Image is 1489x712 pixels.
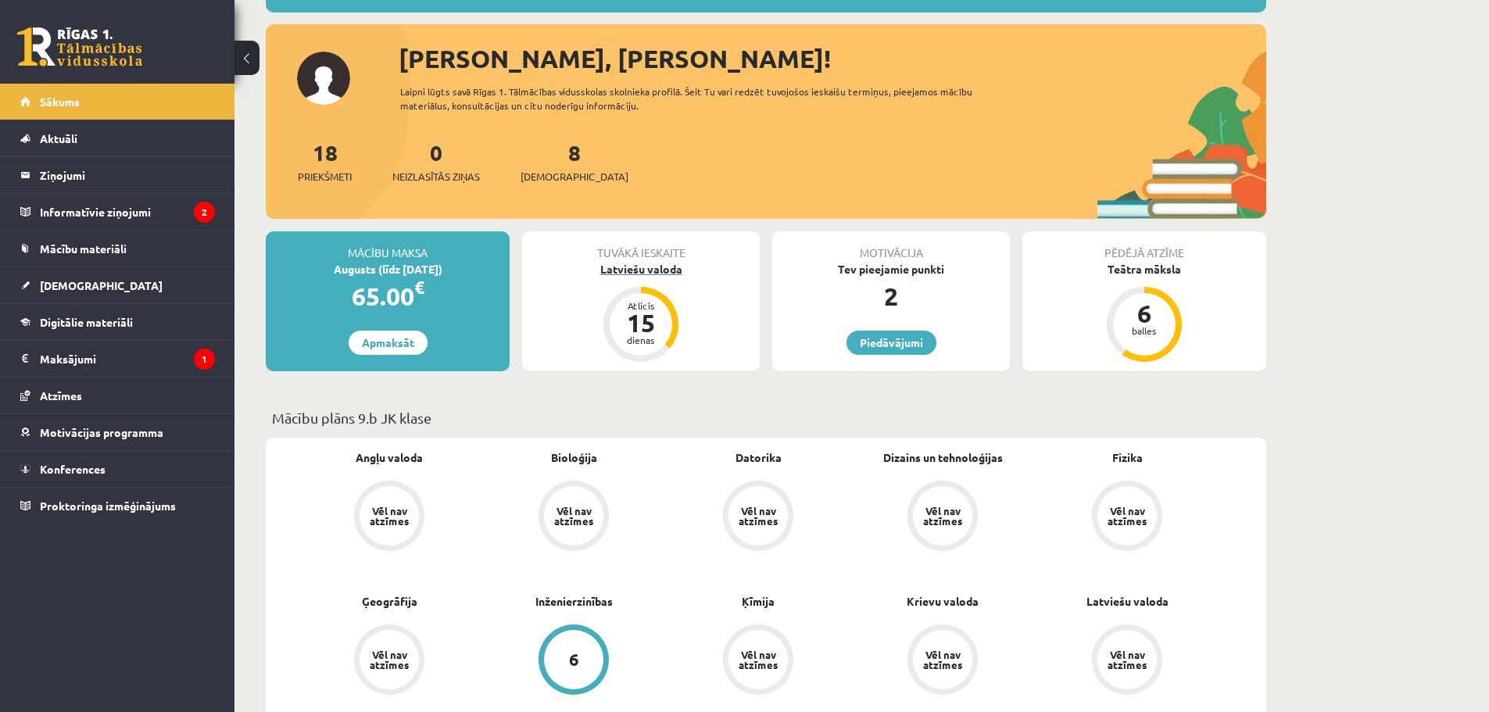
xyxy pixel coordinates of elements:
a: Inženierzinības [535,593,613,610]
a: Mācību materiāli [20,231,215,267]
a: Digitālie materiāli [20,304,215,340]
a: Atzīmes [20,377,215,413]
div: [PERSON_NAME], [PERSON_NAME]! [399,40,1266,77]
div: Motivācija [772,231,1010,261]
span: [DEMOGRAPHIC_DATA] [521,169,628,184]
div: Vēl nav atzīmes [736,506,780,526]
a: Vēl nav atzīmes [850,481,1035,554]
div: Mācību maksa [266,231,510,261]
a: Piedāvājumi [847,331,936,355]
a: Bioloģija [551,449,597,466]
legend: Informatīvie ziņojumi [40,194,215,230]
p: Mācību plāns 9.b JK klase [272,407,1260,428]
span: [DEMOGRAPHIC_DATA] [40,278,163,292]
div: dienas [617,335,664,345]
legend: Ziņojumi [40,157,215,193]
span: € [414,276,424,299]
a: Datorika [736,449,782,466]
div: Vēl nav atzīmes [736,649,780,670]
a: Teātra māksla 6 balles [1022,261,1266,364]
a: Angļu valoda [356,449,423,466]
div: Tuvākā ieskaite [522,231,760,261]
div: Vēl nav atzīmes [1105,649,1149,670]
a: Fizika [1112,449,1143,466]
div: Vēl nav atzīmes [921,506,965,526]
div: Teātra māksla [1022,261,1266,277]
i: 2 [194,202,215,223]
span: Mācību materiāli [40,242,127,256]
a: 6 [481,624,666,698]
a: Informatīvie ziņojumi2 [20,194,215,230]
span: Neizlasītās ziņas [392,169,480,184]
div: Atlicis [617,301,664,310]
a: Vēl nav atzīmes [297,624,481,698]
a: 18Priekšmeti [298,138,352,184]
a: Rīgas 1. Tālmācības vidusskola [17,27,142,66]
div: balles [1121,326,1168,335]
div: 65.00 [266,277,510,315]
a: Vēl nav atzīmes [850,624,1035,698]
legend: Maksājumi [40,341,215,377]
a: Vēl nav atzīmes [666,481,850,554]
span: Motivācijas programma [40,425,163,439]
a: [DEMOGRAPHIC_DATA] [20,267,215,303]
span: Proktoringa izmēģinājums [40,499,176,513]
a: Vēl nav atzīmes [666,624,850,698]
a: Maksājumi1 [20,341,215,377]
a: Vēl nav atzīmes [481,481,666,554]
div: Vēl nav atzīmes [367,649,411,670]
div: Augusts (līdz [DATE]) [266,261,510,277]
a: Ģeogrāfija [362,593,417,610]
a: Sākums [20,84,215,120]
span: Atzīmes [40,388,82,403]
a: Krievu valoda [907,593,979,610]
a: 0Neizlasītās ziņas [392,138,480,184]
div: Vēl nav atzīmes [1105,506,1149,526]
a: Proktoringa izmēģinājums [20,488,215,524]
div: Tev pieejamie punkti [772,261,1010,277]
a: 8[DEMOGRAPHIC_DATA] [521,138,628,184]
i: 1 [194,349,215,370]
div: 6 [569,651,579,668]
a: Latviešu valoda [1086,593,1169,610]
div: Pēdējā atzīme [1022,231,1266,261]
span: Priekšmeti [298,169,352,184]
a: Vēl nav atzīmes [1035,481,1219,554]
a: Ziņojumi [20,157,215,193]
a: Vēl nav atzīmes [297,481,481,554]
span: Aktuāli [40,131,77,145]
a: Ķīmija [742,593,775,610]
a: Apmaksāt [349,331,428,355]
div: Vēl nav atzīmes [552,506,596,526]
a: Vēl nav atzīmes [1035,624,1219,698]
div: Vēl nav atzīmes [921,649,965,670]
div: Vēl nav atzīmes [367,506,411,526]
div: Laipni lūgts savā Rīgas 1. Tālmācības vidusskolas skolnieka profilā. Šeit Tu vari redzēt tuvojošo... [400,84,1000,113]
a: Konferences [20,451,215,487]
div: 15 [617,310,664,335]
a: Latviešu valoda Atlicis 15 dienas [522,261,760,364]
a: Aktuāli [20,120,215,156]
span: Sākums [40,95,80,109]
div: 2 [772,277,1010,315]
div: Latviešu valoda [522,261,760,277]
span: Konferences [40,462,106,476]
a: Motivācijas programma [20,414,215,450]
div: 6 [1121,301,1168,326]
span: Digitālie materiāli [40,315,133,329]
a: Dizains un tehnoloģijas [883,449,1003,466]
